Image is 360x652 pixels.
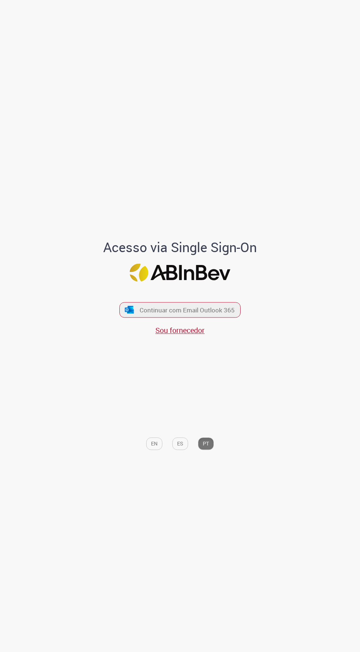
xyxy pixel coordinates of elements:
[146,437,162,450] button: EN
[172,437,188,450] button: ES
[124,306,134,314] img: ícone Azure/Microsoft 360
[140,306,235,314] span: Continuar com Email Outlook 365
[198,437,214,450] button: PT
[155,325,205,335] a: Sou fornecedor
[130,264,230,282] img: Logo ABInBev
[48,240,312,255] h1: Acesso via Single Sign-On
[119,302,241,318] button: ícone Azure/Microsoft 360 Continuar com Email Outlook 365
